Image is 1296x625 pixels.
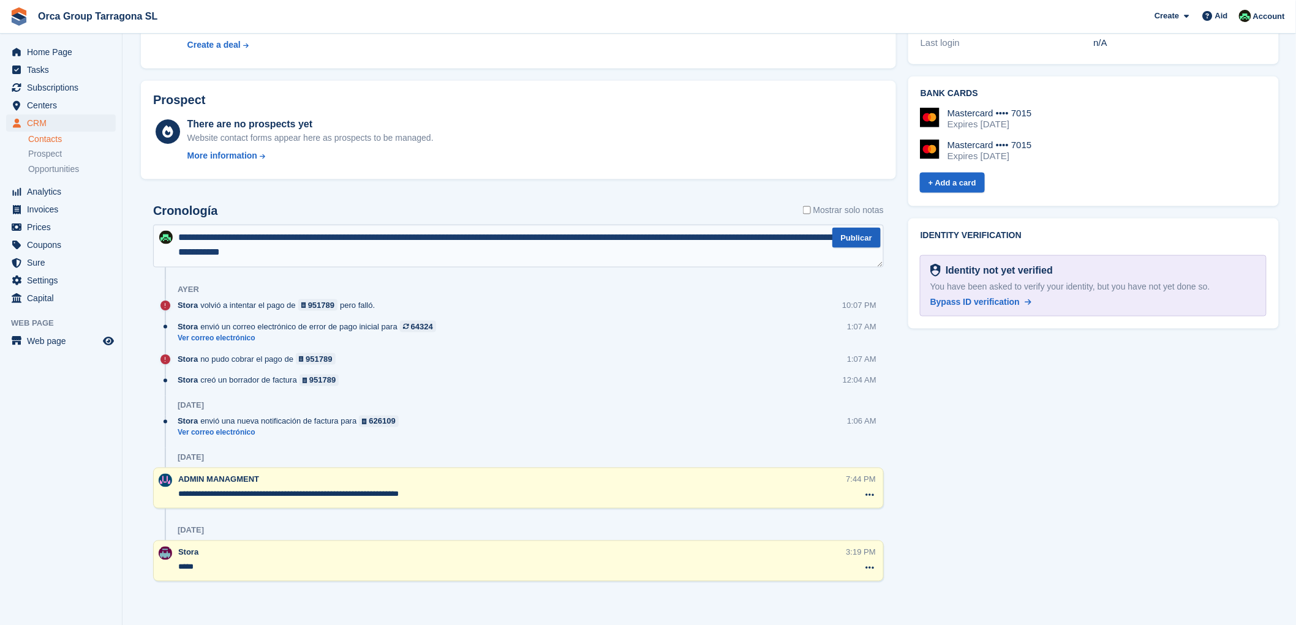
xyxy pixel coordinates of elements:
font: Home Page [27,47,72,57]
font: Create a deal [187,40,241,50]
font: Analytics [27,187,61,196]
span: Stora [178,299,198,311]
font: Web page [27,336,66,346]
a: menu [6,290,116,307]
a: menu [6,183,116,200]
span: Stora [178,353,198,365]
font: Create [1155,11,1179,20]
font: Mastercard •••• 7015 [948,140,1032,150]
font: Expires [DATE] [948,119,1009,129]
div: envió un correo electrónico de error de pago inicial para [178,321,442,332]
font: Coupons [27,240,61,250]
font: n/A [1094,37,1108,48]
div: 951789 [309,375,336,386]
a: Ver correo electrónico [178,428,405,438]
div: 12:04 AM [843,375,876,386]
font: There are no prospects yet [187,119,313,129]
img: Brian Young [159,547,172,560]
a: menu [6,236,116,253]
font: Aid [1215,11,1228,20]
font: Identity verification [921,230,1022,240]
font: Account [1253,12,1285,21]
div: 951789 [306,353,332,365]
div: volvió a intentar el pago de pero falló. [178,299,381,311]
a: Contacts [28,133,116,145]
div: creó un borrador de factura [178,375,345,386]
div: Ayer [178,285,199,294]
a: Create a deal [187,39,459,51]
font: Sure [27,258,45,268]
font: CRM [27,118,47,128]
div: 1:07 AM [847,321,876,332]
font: Prices [27,222,51,232]
div: [DATE] [178,401,204,411]
span: Stora [178,321,198,332]
font: Prospect [153,93,206,107]
font: Centers [27,100,57,110]
div: 10:07 PM [842,299,876,311]
div: no pudo cobrar el pago de [178,353,342,365]
img: stora-icon-8386f47178a22dfd0bd8f6a31ec36ba5ce8667c1dd55bd0f319d3a0aa187defe.svg [10,7,28,26]
img: Tania [159,231,173,244]
a: menu [6,201,116,218]
span: Stora [178,416,198,427]
a: menu [6,79,116,96]
a: menu [6,272,116,289]
h2: Cronología [153,204,218,218]
font: Prospect [28,149,62,159]
font: Subscriptions [27,83,78,92]
font: Web page [11,318,54,327]
a: Orca Group Tarragona SL [33,6,162,26]
img: Tania [1239,10,1251,22]
font: Identity not yet verified [946,265,1053,275]
img: ADMIN MANAGMENT [159,474,172,487]
a: 64324 [400,321,436,332]
font: Capital [27,293,54,303]
a: + Add a card [920,173,985,193]
div: 7:44 PM [846,474,876,485]
a: More information [187,149,434,162]
div: 64324 [411,321,433,332]
a: 951789 [296,353,336,365]
a: Ver correo electrónico [178,333,442,343]
div: 1:06 AM [847,416,876,427]
div: 626109 [369,416,396,427]
div: [DATE] [178,526,204,536]
font: More information [187,151,257,160]
font: Invoices [27,204,58,214]
img: Ready for identity verification [930,264,941,277]
span: ADMIN MANAGMENT [178,475,259,484]
font: Website contact forms appear here as prospects to be managed. [187,133,434,143]
img: Mastercard Logo [920,108,940,127]
font: Tasks [27,65,49,75]
a: menu [6,97,116,114]
button: Publicar [832,228,881,248]
a: Store Preview [101,334,116,348]
a: menu [6,61,116,78]
a: 951789 [298,299,338,311]
font: Settings [27,275,58,285]
a: menu [6,43,116,61]
font: Orca Group Tarragona SL [38,11,157,21]
font: Mastercard •••• 7015 [948,108,1032,118]
a: menu [6,254,116,271]
div: envió una nueva notificación de factura para [178,416,405,427]
img: Mastercard Logo [920,140,940,159]
font: Last login [921,37,960,48]
font: Contacts [28,134,62,144]
div: 3:19 PM [846,547,876,558]
label: Mostrar solo notas [803,204,884,217]
div: 1:07 AM [847,353,876,365]
div: 951789 [308,299,334,311]
a: menu [6,219,116,236]
font: + Add a card [929,178,976,187]
a: menu [6,114,116,132]
font: You have been asked to verify your identity, but you have not yet done so. [930,282,1210,291]
font: Bank cards [921,88,978,98]
a: Bypass ID verification [930,296,1031,309]
input: Mostrar solo notas [803,204,811,217]
font: Opportunities [28,164,79,174]
span: Stora [178,375,198,386]
font: Expires [DATE] [948,151,1009,161]
font: Bypass ID verification [930,297,1020,307]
